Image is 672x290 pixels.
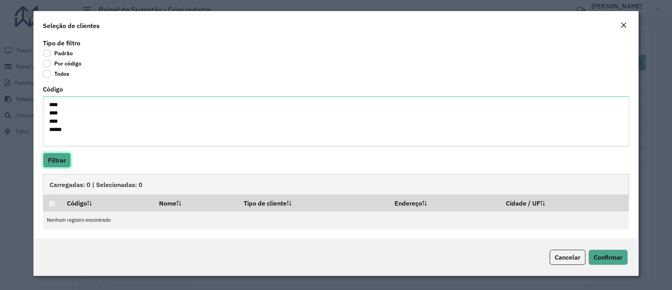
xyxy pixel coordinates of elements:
[43,153,71,168] button: Filtrar
[62,195,154,211] th: Código
[389,195,500,211] th: Endereço
[555,253,580,261] span: Cancelar
[500,195,629,211] th: Cidade / UF
[550,250,585,265] button: Cancelar
[589,250,628,265] button: Confirmar
[618,21,629,31] button: Close
[43,38,80,48] label: Tipo de filtro
[620,22,627,28] em: Fechar
[43,84,63,94] label: Código
[43,60,81,67] label: Por código
[594,253,622,261] span: Confirmar
[43,21,100,30] h4: Seleção de clientes
[43,49,73,57] label: Padrão
[43,70,69,78] label: Todos
[154,195,238,211] th: Nome
[43,174,629,195] div: Carregadas: 0 | Selecionadas: 0
[238,195,389,211] th: Tipo de cliente
[43,211,629,229] td: Nenhum registro encontrado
